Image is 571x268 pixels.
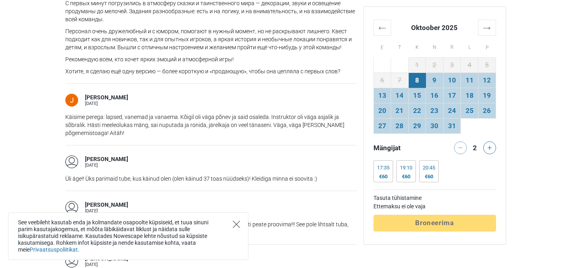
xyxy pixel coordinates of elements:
td: 26 [478,103,496,118]
th: L [461,35,478,57]
th: P [478,35,496,57]
div: 19:10 [400,165,412,171]
td: 11 [461,73,478,88]
td: 8 [408,73,426,88]
td: 18 [461,88,478,103]
td: 22 [408,103,426,118]
td: 20 [373,103,391,118]
div: Mängijat [370,141,435,154]
td: 23 [426,103,444,118]
td: Ettemaksu ei ole vaja [373,202,496,211]
td: 1 [408,57,426,73]
div: €60 [423,173,435,180]
td: 19 [478,88,496,103]
div: [DATE] [85,163,128,167]
td: 13 [373,88,391,103]
td: 21 [391,103,409,118]
th: N [426,35,444,57]
td: 5 [478,57,496,73]
div: [PERSON_NAME] [85,155,128,163]
div: 20:45 [423,165,435,171]
td: 2 [426,57,444,73]
p: Рекомендую всем, кто хочет ярких эмоций и атмосферной игры! [65,55,357,63]
th: ← [373,20,391,35]
th: → [478,20,496,35]
th: Oktoober 2025 [391,20,478,35]
td: 4 [461,57,478,73]
th: T [391,35,409,57]
p: Käisime perega: lapsed, vanemad ja vanaema. Kõigil oli väga põnev ja said osaleda. Instruktor oli... [65,113,357,137]
th: E [373,35,391,57]
td: 31 [443,118,461,133]
td: 10 [443,73,461,88]
td: 29 [408,118,426,133]
td: 17 [443,88,461,103]
td: 14 [391,88,409,103]
p: Персонал очень дружелюбный и с юмором, помогают в нужный момент, но не раскрывают лишнего. Квест ... [65,27,357,51]
td: 12 [478,73,496,88]
td: 30 [426,118,444,133]
div: [PERSON_NAME] [85,201,128,209]
td: 24 [443,103,461,118]
th: K [408,35,426,57]
td: 16 [426,88,444,103]
div: €60 [377,173,389,180]
div: €60 [400,173,412,180]
td: 7 [391,73,409,88]
div: 2 [470,141,480,153]
button: Close [233,221,240,228]
div: See veebileht kasutab enda ja kolmandate osapoolte küpsiseid, et tuua sinuni parim kasutajakogemu... [8,212,248,260]
td: 27 [373,118,391,133]
td: 6 [373,73,391,88]
td: 9 [426,73,444,88]
td: 28 [391,118,409,133]
div: [PERSON_NAME] [85,94,128,102]
td: Tasuta tühistamine [373,194,496,202]
td: 15 [408,88,426,103]
td: 3 [443,57,461,73]
p: Üli äge!! Üks parimaid tube, kus käinud olen (olen käinud 37 toas nüüdseks)! Kleidiga minna ei so... [65,175,357,183]
div: [DATE] [85,101,128,106]
p: Хотите, я сделаю ещё одну версию — более короткую и «продающую», чтобы она цепляла с первых слов? [65,67,357,75]
td: 25 [461,103,478,118]
div: [DATE] [85,262,128,267]
div: 17:35 [377,165,389,171]
th: R [443,35,461,57]
div: [DATE] [85,209,128,213]
a: Privaatsuspoliitikat [30,246,78,253]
